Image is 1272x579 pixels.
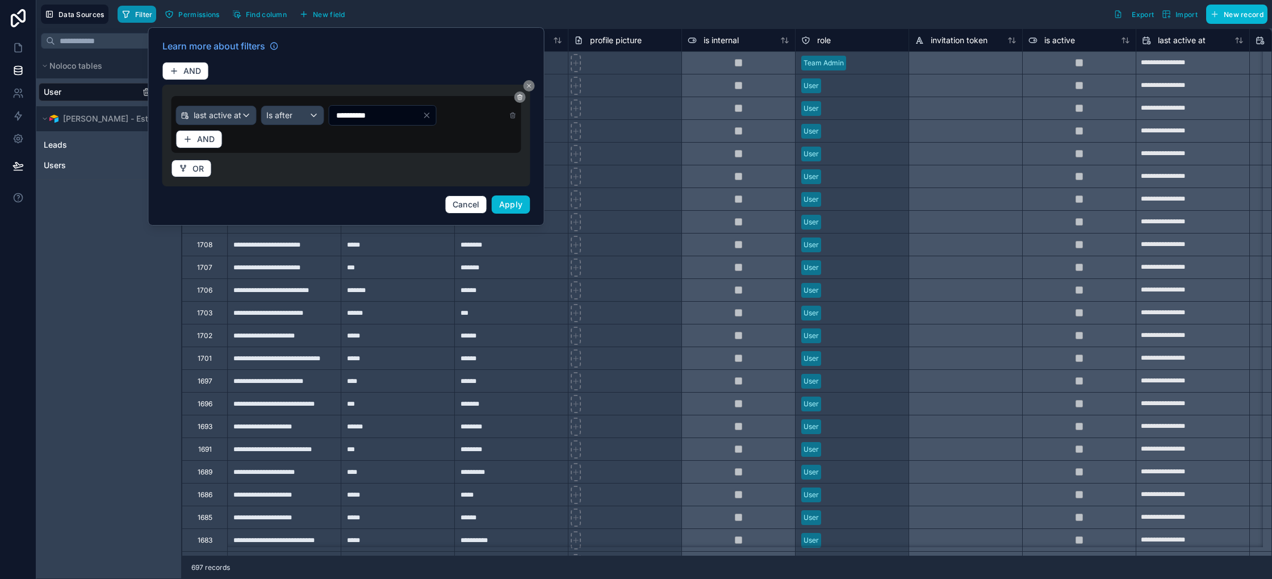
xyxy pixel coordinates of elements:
[198,490,212,499] div: 1686
[1175,10,1198,19] span: Import
[804,149,819,159] div: User
[198,513,212,522] div: 1685
[162,39,279,53] a: Learn more about filters
[804,172,819,182] div: User
[1044,35,1075,46] span: is active
[171,160,212,178] button: OR
[804,422,819,432] div: User
[804,308,819,318] div: User
[198,422,212,431] div: 1693
[931,35,988,46] span: invitation token
[313,10,345,19] span: New field
[804,58,844,68] div: Team Admin
[118,6,157,23] button: Filter
[176,106,257,125] button: last active at
[162,62,209,80] button: AND
[804,535,819,545] div: User
[198,377,212,386] div: 1697
[246,10,287,19] span: Find column
[178,10,219,19] span: Permissions
[804,285,819,295] div: User
[194,110,241,121] span: last active at
[422,111,436,120] button: Clear
[804,240,819,250] div: User
[804,126,819,136] div: User
[804,353,819,364] div: User
[804,444,819,455] div: User
[804,103,819,114] div: User
[198,445,212,454] div: 1691
[804,194,819,205] div: User
[499,199,523,209] span: Apply
[197,263,212,272] div: 1707
[135,10,153,19] span: Filter
[817,35,831,46] span: role
[228,6,291,23] button: Find column
[197,134,215,144] span: AND
[804,513,819,523] div: User
[198,354,212,363] div: 1701
[193,164,204,174] span: OR
[453,199,480,209] span: Cancel
[1158,5,1202,24] button: Import
[197,286,212,295] div: 1706
[1158,35,1206,46] span: last active at
[1202,5,1267,24] a: New record
[161,6,223,23] button: Permissions
[704,35,739,46] span: is internal
[1206,5,1267,24] button: New record
[198,399,212,409] div: 1696
[804,490,819,500] div: User
[183,66,202,76] span: AND
[197,240,212,249] div: 1708
[191,563,230,572] span: 697 records
[804,376,819,386] div: User
[804,467,819,477] div: User
[1132,10,1154,19] span: Export
[198,468,212,477] div: 1689
[161,6,228,23] a: Permissions
[197,331,212,340] div: 1702
[197,309,212,318] div: 1703
[804,399,819,409] div: User
[804,263,819,273] div: User
[261,106,324,125] button: Is after
[804,81,819,91] div: User
[492,195,530,214] button: Apply
[198,536,212,545] div: 1683
[176,130,223,148] button: AND
[41,5,108,24] button: Data Sources
[1110,5,1158,24] button: Export
[590,35,642,46] span: profile picture
[58,10,104,19] span: Data Sources
[445,195,487,214] button: Cancel
[804,331,819,341] div: User
[295,6,349,23] button: New field
[162,39,265,53] span: Learn more about filters
[1224,10,1263,19] span: New record
[804,217,819,227] div: User
[266,110,292,121] span: Is after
